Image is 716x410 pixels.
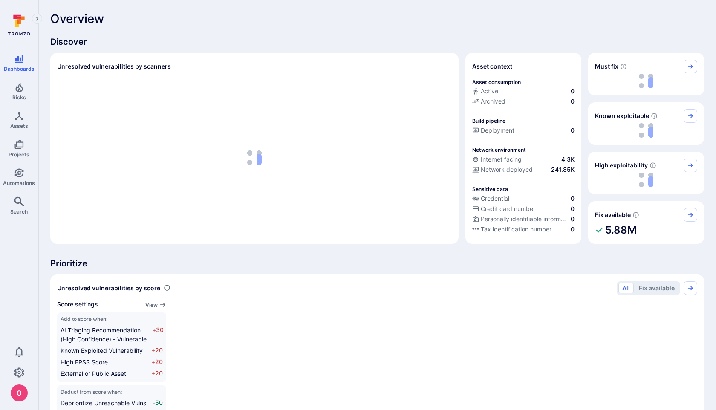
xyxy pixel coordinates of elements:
[635,283,678,293] button: Fix available
[632,211,639,218] svg: Vulnerabilities with fix available
[50,257,704,269] span: Prioritize
[472,97,505,106] div: Archived
[639,173,653,187] img: Loading...
[481,215,569,223] span: Personally identifiable information (PII)
[472,79,521,85] p: Asset consumption
[595,172,697,188] div: loading spinner
[618,283,634,293] button: All
[551,165,575,174] span: 241.85K
[595,211,631,219] span: Fix available
[571,126,575,135] span: 0
[11,384,28,401] div: oleg malkov
[472,165,533,174] div: Network deployed
[605,222,637,239] h2: 5.88M
[571,97,575,106] span: 0
[472,126,514,135] div: Deployment
[472,225,551,234] div: Tax identification number
[472,194,575,203] a: Credential0
[61,347,143,354] span: Known Exploited Vulnerability
[57,78,452,237] div: loading spinner
[481,87,498,95] span: Active
[639,123,653,138] img: Loading...
[472,194,509,203] div: Credential
[50,36,704,48] span: Discover
[571,194,575,203] span: 0
[12,94,26,101] span: Risks
[639,74,653,88] img: Loading...
[151,358,163,367] span: +20
[472,165,575,174] a: Network deployed241.85K
[57,300,98,309] span: Score settings
[481,165,533,174] span: Network deployed
[61,389,163,395] span: Deduct from score when:
[472,62,512,71] span: Asset context
[595,62,618,71] span: Must fix
[481,97,505,106] span: Archived
[472,87,575,95] a: Active0
[481,194,509,203] span: Credential
[472,205,575,213] a: Credit card number0
[32,14,42,24] button: Expand navigation menu
[472,194,575,205] div: Evidence indicative of handling user or service credentials
[61,399,146,407] span: Deprioritize Unreachable Vulns
[571,87,575,95] span: 0
[472,126,575,135] a: Deployment0
[481,205,535,213] span: Credit card number
[11,384,28,401] img: ACg8ocJcCe-YbLxGm5tc0PuNRxmgP8aEm0RBXn6duO8aeMVK9zjHhw=s96-c
[3,180,35,186] span: Automations
[151,346,163,355] span: +20
[472,186,508,192] p: Sensitive data
[472,225,575,234] a: Tax identification number0
[472,165,575,176] div: Evidence that the asset is packaged and deployed somewhere
[472,155,575,165] div: Evidence that an asset is internet facing
[595,123,697,138] div: loading spinner
[571,215,575,223] span: 0
[571,225,575,234] span: 0
[481,155,522,164] span: Internet facing
[4,66,35,72] span: Dashboards
[472,205,575,215] div: Evidence indicative of processing credit card numbers
[472,205,535,213] div: Credit card number
[571,205,575,213] span: 0
[61,316,163,322] span: Add to score when:
[57,62,171,71] h2: Unresolved vulnerabilities by scanners
[481,225,551,234] span: Tax identification number
[472,97,575,106] a: Archived0
[588,53,704,95] div: Must fix
[595,73,697,89] div: loading spinner
[34,15,40,23] i: Expand navigation menu
[61,358,108,366] span: High EPSS Score
[472,215,575,225] div: Evidence indicative of processing personally identifiable information
[472,155,575,164] a: Internet facing4.3K
[145,300,166,309] a: View
[10,208,28,215] span: Search
[247,150,262,165] img: Loading...
[620,63,627,70] svg: Risk score >=40 , missed SLA
[472,126,575,136] div: Configured deployment pipeline
[588,102,704,145] div: Known exploitable
[472,147,526,153] p: Network environment
[57,284,160,292] span: Unresolved vulnerabilities by score
[50,12,104,26] span: Overview
[595,112,649,120] span: Known exploitable
[588,201,704,244] div: Fix available
[472,215,575,223] a: Personally identifiable information (PII)0
[151,369,163,378] span: +20
[472,215,569,223] div: Personally identifiable information (PII)
[588,152,704,194] div: High exploitability
[481,126,514,135] span: Deployment
[472,87,575,97] div: Commits seen in the last 180 days
[145,302,166,308] button: View
[164,283,170,292] div: Number of vulnerabilities in status 'Open' 'Triaged' and 'In process' grouped by score
[61,326,147,343] span: AI Triaging Recommendation (High Confidence) - Vulnerable
[152,326,163,344] span: +30
[561,155,575,164] span: 4.3K
[472,118,505,124] p: Build pipeline
[152,398,163,407] span: -50
[9,151,29,158] span: Projects
[472,97,575,107] div: Code repository is archived
[650,162,656,169] svg: EPSS score ≥ 0.7
[472,87,498,95] div: Active
[61,370,126,377] span: External or Public Asset
[595,161,648,170] span: High exploitability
